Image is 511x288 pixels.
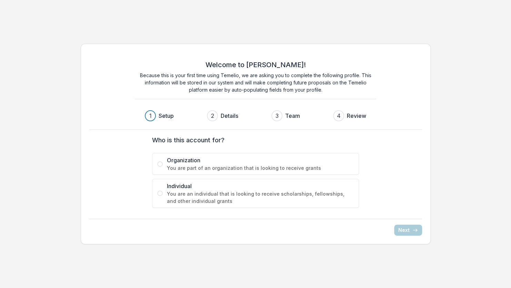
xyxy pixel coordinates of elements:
div: 2 [211,112,214,120]
div: 3 [275,112,279,120]
div: 1 [149,112,152,120]
h3: Team [285,112,300,120]
p: Because this is your first time using Temelio, we are asking you to complete the following profil... [135,72,376,93]
h2: Welcome to [PERSON_NAME]! [206,61,306,69]
h3: Setup [159,112,174,120]
h3: Details [221,112,238,120]
span: You are an individual that is looking to receive scholarships, fellowships, and other individual ... [167,190,354,205]
h3: Review [347,112,366,120]
button: Next [394,225,422,236]
div: Progress [145,110,366,121]
span: You are part of an organization that is looking to receive grants [167,164,354,172]
span: Individual [167,182,354,190]
span: Organization [167,156,354,164]
label: Who is this account for? [152,135,355,145]
div: 4 [337,112,341,120]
